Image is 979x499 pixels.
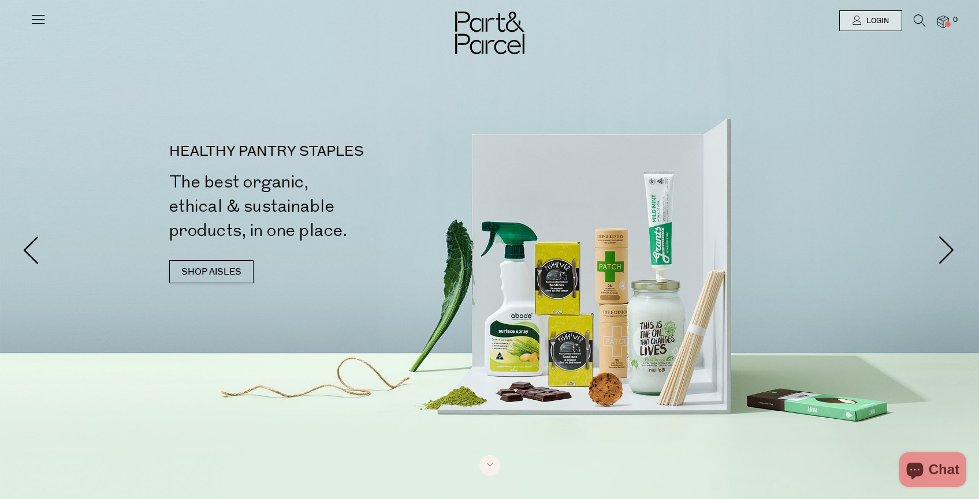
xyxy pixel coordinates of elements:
[937,16,949,28] a: 0
[455,12,524,54] img: Part&Parcel
[839,10,902,31] a: Login
[896,452,970,490] inbox-online-store-chat: Shopify online store chat
[169,170,494,243] h2: The best organic, ethical & sustainable products, in one place.
[950,15,961,25] span: 0
[863,16,889,26] span: Login
[169,260,254,283] a: SHOP AISLES
[169,145,494,159] p: HEALTHY PANTRY STAPLES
